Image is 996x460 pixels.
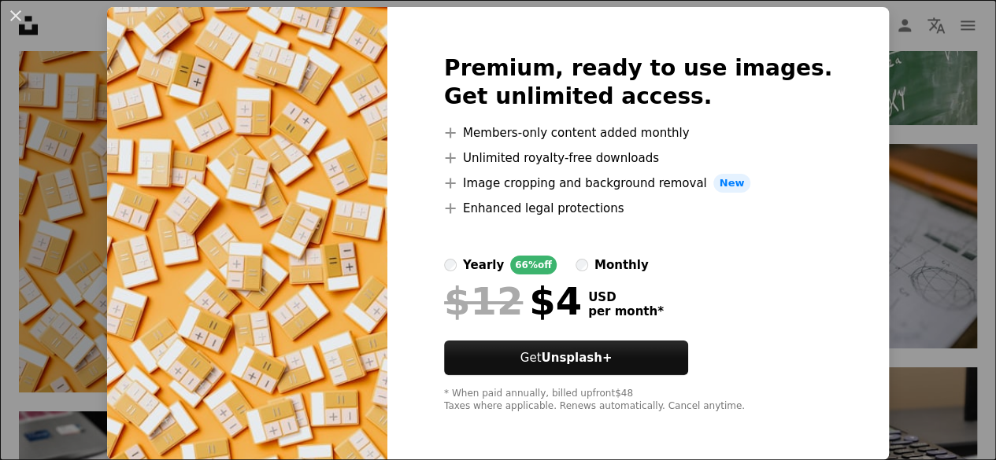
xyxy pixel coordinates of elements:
[594,256,649,274] div: monthly
[713,174,751,193] span: New
[444,123,832,142] li: Members-only content added monthly
[444,149,832,167] li: Unlimited royalty-free downloads
[107,7,387,460] img: premium_photo-1676422355992-703feab0d80d
[444,281,582,322] div: $4
[463,256,504,274] div: yearly
[444,199,832,218] li: Enhanced legal protections
[588,304,664,318] span: per month *
[588,290,664,304] span: USD
[541,351,612,365] strong: Unsplash+
[444,259,457,271] input: yearly66%off
[444,174,832,193] li: Image cropping and background removal
[510,256,557,274] div: 66% off
[444,281,523,322] span: $12
[444,54,832,111] h2: Premium, ready to use images. Get unlimited access.
[576,259,588,271] input: monthly
[444,388,832,413] div: * When paid annually, billed upfront $48 Taxes where applicable. Renews automatically. Cancel any...
[444,340,688,375] button: GetUnsplash+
